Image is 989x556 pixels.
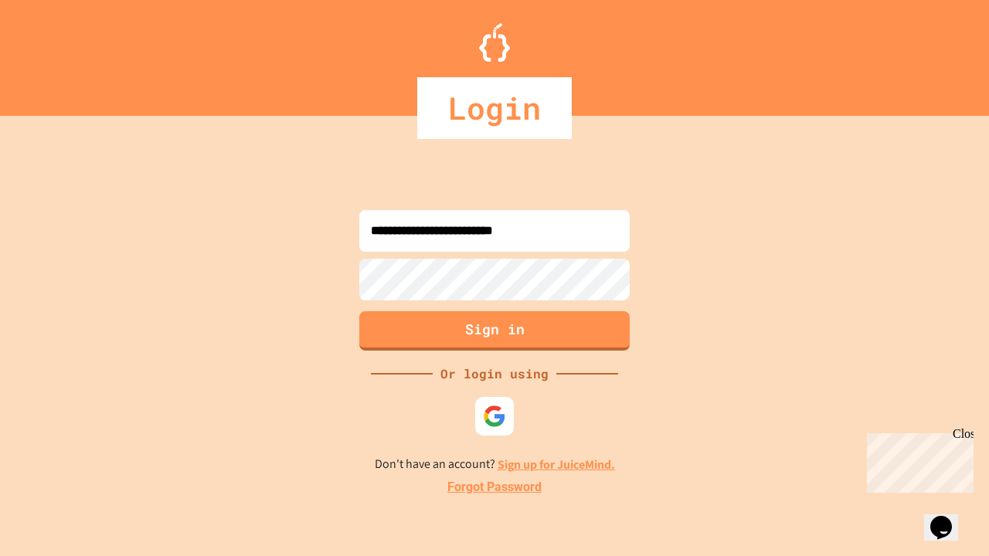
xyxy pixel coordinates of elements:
div: Chat with us now!Close [6,6,107,98]
img: google-icon.svg [483,405,506,428]
div: Or login using [433,364,556,383]
button: Sign in [359,311,630,351]
iframe: chat widget [861,427,974,493]
a: Forgot Password [447,478,542,497]
iframe: chat widget [924,494,974,541]
img: Logo.svg [479,23,510,62]
a: Sign up for JuiceMind. [498,456,615,473]
p: Don't have an account? [375,455,615,474]
div: Login [417,77,572,139]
